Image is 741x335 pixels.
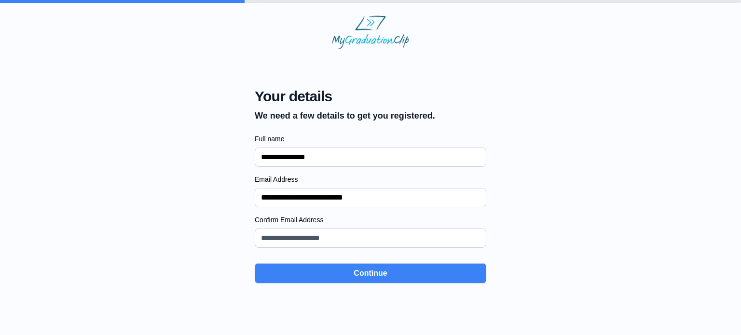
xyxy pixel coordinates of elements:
[255,263,486,283] button: Continue
[255,88,435,105] span: Your details
[332,15,409,49] img: MyGraduationClip
[255,174,486,184] label: Email Address
[255,215,486,225] label: Confirm Email Address
[255,109,435,122] p: We need a few details to get you registered.
[255,134,486,144] label: Full name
